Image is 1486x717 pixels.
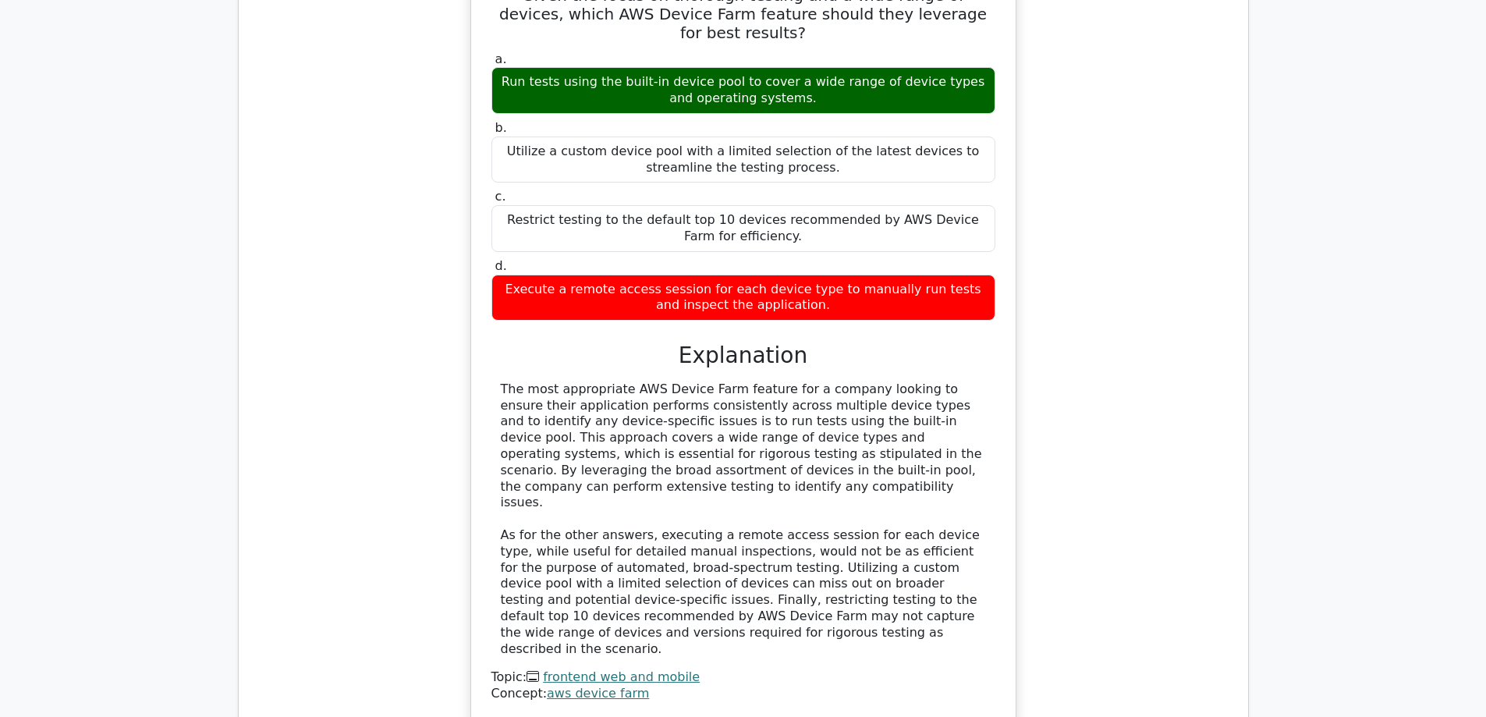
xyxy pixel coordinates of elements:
[547,686,649,701] a: aws device farm
[501,382,986,658] div: The most appropriate AWS Device Farm feature for a company looking to ensure their application pe...
[491,686,995,702] div: Concept:
[495,51,507,66] span: a.
[495,258,507,273] span: d.
[501,343,986,369] h3: Explanation
[495,189,506,204] span: c.
[491,275,995,321] div: Execute a remote access session for each device type to manually run tests and inspect the applic...
[491,67,995,114] div: Run tests using the built-in device pool to cover a wide range of device types and operating syst...
[491,669,995,686] div: Topic:
[543,669,700,684] a: frontend web and mobile
[491,137,995,183] div: Utilize a custom device pool with a limited selection of the latest devices to streamline the tes...
[491,205,995,252] div: Restrict testing to the default top 10 devices recommended by AWS Device Farm for efficiency.
[495,120,507,135] span: b.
